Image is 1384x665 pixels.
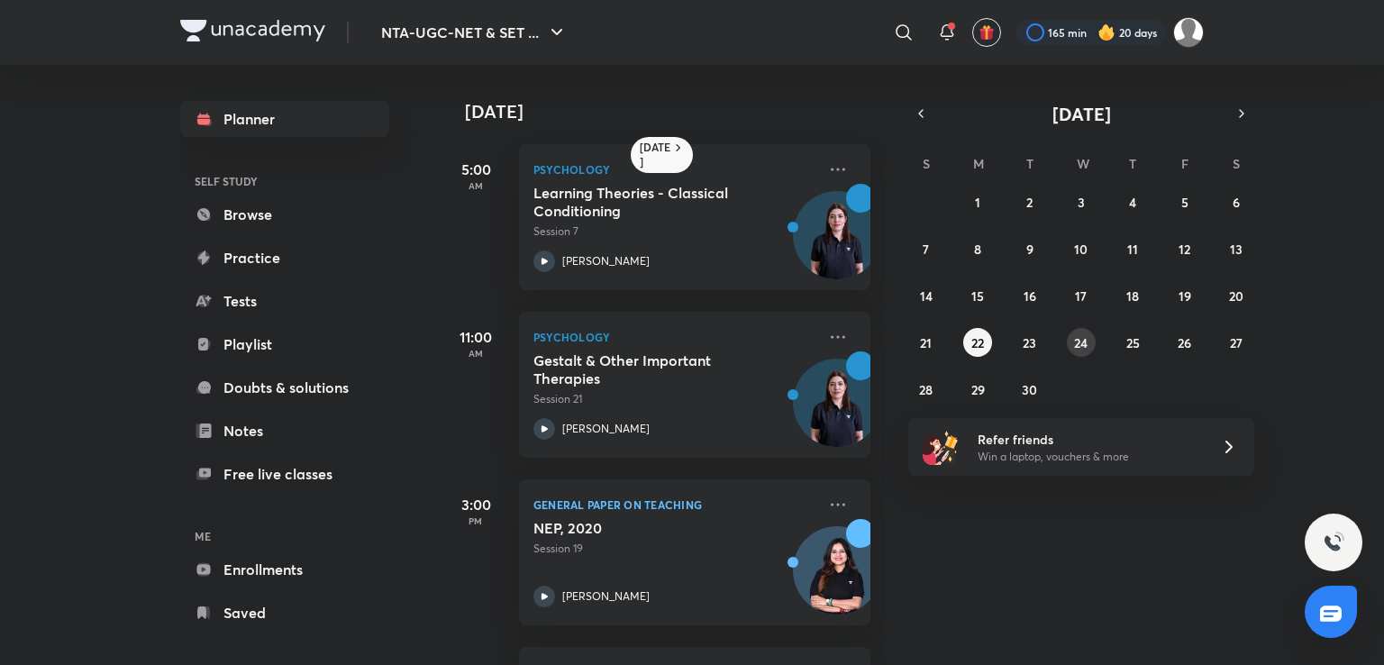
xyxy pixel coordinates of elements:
a: Enrollments [180,551,389,588]
abbr: September 5, 2025 [1181,194,1188,211]
abbr: September 8, 2025 [974,241,981,258]
img: Avatar [794,201,880,287]
button: September 15, 2025 [963,281,992,310]
button: September 16, 2025 [1015,281,1044,310]
abbr: September 19, 2025 [1179,287,1191,305]
abbr: Monday [973,155,984,172]
button: September 22, 2025 [963,328,992,357]
abbr: September 1, 2025 [975,194,980,211]
button: avatar [972,18,1001,47]
button: September 13, 2025 [1222,234,1251,263]
h5: 11:00 [440,326,512,348]
button: September 25, 2025 [1118,328,1147,357]
a: Practice [180,240,389,276]
abbr: September 24, 2025 [1074,334,1088,351]
img: streak [1097,23,1115,41]
abbr: September 2, 2025 [1026,194,1033,211]
abbr: September 7, 2025 [923,241,929,258]
abbr: September 9, 2025 [1026,241,1033,258]
button: [DATE] [933,101,1229,126]
abbr: September 25, 2025 [1126,334,1140,351]
h6: [DATE] [640,141,671,169]
abbr: September 10, 2025 [1074,241,1088,258]
abbr: Thursday [1129,155,1136,172]
button: September 9, 2025 [1015,234,1044,263]
button: September 30, 2025 [1015,375,1044,404]
a: Saved [180,595,389,631]
p: Psychology [533,159,816,180]
button: September 19, 2025 [1170,281,1199,310]
img: avatar [979,24,995,41]
abbr: Saturday [1233,155,1240,172]
img: Atia khan [1173,17,1204,48]
p: Psychology [533,326,816,348]
button: September 24, 2025 [1067,328,1096,357]
button: September 3, 2025 [1067,187,1096,216]
a: Tests [180,283,389,319]
button: September 21, 2025 [912,328,941,357]
img: Avatar [794,536,880,623]
a: Browse [180,196,389,232]
button: September 11, 2025 [1118,234,1147,263]
button: September 18, 2025 [1118,281,1147,310]
abbr: Wednesday [1077,155,1089,172]
p: Session 21 [533,391,816,407]
abbr: September 29, 2025 [971,381,985,398]
button: September 26, 2025 [1170,328,1199,357]
button: September 10, 2025 [1067,234,1096,263]
button: September 20, 2025 [1222,281,1251,310]
abbr: September 11, 2025 [1127,241,1138,258]
button: September 4, 2025 [1118,187,1147,216]
p: AM [440,348,512,359]
h6: ME [180,521,389,551]
button: September 5, 2025 [1170,187,1199,216]
abbr: September 28, 2025 [919,381,933,398]
button: September 27, 2025 [1222,328,1251,357]
img: ttu [1323,532,1344,553]
a: Free live classes [180,456,389,492]
abbr: September 20, 2025 [1229,287,1243,305]
h5: Learning Theories - Classical Conditioning [533,184,758,220]
p: [PERSON_NAME] [562,253,650,269]
a: Doubts & solutions [180,369,389,405]
abbr: September 13, 2025 [1230,241,1243,258]
abbr: September 17, 2025 [1075,287,1087,305]
abbr: September 22, 2025 [971,334,984,351]
h5: NEP, 2020 [533,519,758,537]
abbr: Friday [1181,155,1188,172]
p: Session 19 [533,541,816,557]
h6: SELF STUDY [180,166,389,196]
button: September 7, 2025 [912,234,941,263]
abbr: Tuesday [1026,155,1033,172]
abbr: September 14, 2025 [920,287,933,305]
button: September 17, 2025 [1067,281,1096,310]
p: [PERSON_NAME] [562,421,650,437]
abbr: September 3, 2025 [1078,194,1085,211]
button: September 8, 2025 [963,234,992,263]
p: Win a laptop, vouchers & more [978,449,1199,465]
abbr: September 30, 2025 [1022,381,1037,398]
a: Company Logo [180,20,325,46]
h5: Gestalt & Other Important Therapies [533,351,758,387]
p: [PERSON_NAME] [562,588,650,605]
abbr: September 6, 2025 [1233,194,1240,211]
abbr: September 4, 2025 [1129,194,1136,211]
p: AM [440,180,512,191]
h4: [DATE] [465,101,888,123]
abbr: Sunday [923,155,930,172]
abbr: September 12, 2025 [1179,241,1190,258]
span: [DATE] [1052,102,1111,126]
img: Company Logo [180,20,325,41]
button: September 29, 2025 [963,375,992,404]
a: Notes [180,413,389,449]
abbr: September 21, 2025 [920,334,932,351]
button: September 28, 2025 [912,375,941,404]
abbr: September 23, 2025 [1023,334,1036,351]
img: referral [923,429,959,465]
button: September 1, 2025 [963,187,992,216]
h5: 3:00 [440,494,512,515]
h5: 5:00 [440,159,512,180]
p: General Paper on Teaching [533,494,816,515]
button: September 12, 2025 [1170,234,1199,263]
button: September 23, 2025 [1015,328,1044,357]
